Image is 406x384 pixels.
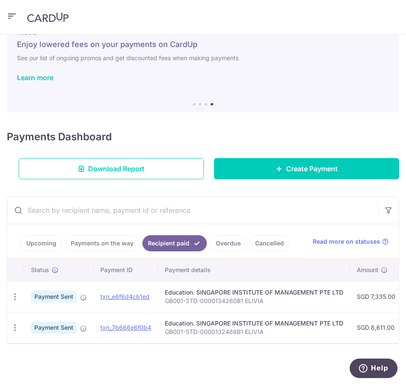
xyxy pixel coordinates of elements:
[313,237,380,246] span: Read more on statuses
[350,312,402,343] td: SGD 8,611.00
[165,319,343,328] div: Education. SINGAPORE INSTITUTE OF MANAGEMENT PTE LTD
[286,164,338,174] span: Create Payment
[100,324,151,331] a: txn_7b666e6f0b4
[17,39,389,50] h5: Enjoy lowered fees on your payments on CardUp
[350,281,402,312] td: SGD 7,335.00
[250,235,289,251] a: Cancelled
[21,235,62,251] a: Upcoming
[17,53,389,63] h6: See our list of ongoing promos and get discounted fees when making payments
[100,293,150,300] a: txn_e6f6d4cb1ed
[165,297,343,305] p: GB001-STD-0000134260B1 ELIVIA
[350,359,398,380] iframe: Opens a widget where you can find more information
[27,12,69,22] img: CardUp
[31,266,49,274] span: Status
[17,73,53,82] a: Learn more
[357,266,378,274] span: Amount
[313,237,389,246] a: Read more on statuses
[7,197,378,224] input: Search by recipient name, payment id or reference
[94,259,158,281] th: Payment ID
[165,288,343,297] div: Education. SINGAPORE INSTITUTE OF MANAGEMENT PTE LTD
[214,158,399,179] a: Create Payment
[158,259,350,281] th: Payment details
[210,235,246,251] a: Overdue
[165,328,343,336] p: GB001-STD-0000132488B1 ELIVIA
[31,322,77,334] span: Payment Sent
[31,291,77,303] span: Payment Sent
[88,164,145,174] span: Download Report
[19,158,204,179] a: Download Report
[7,129,112,145] h4: Payments Dashboard
[142,235,207,251] a: Recipient paid
[65,235,139,251] a: Payments on the way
